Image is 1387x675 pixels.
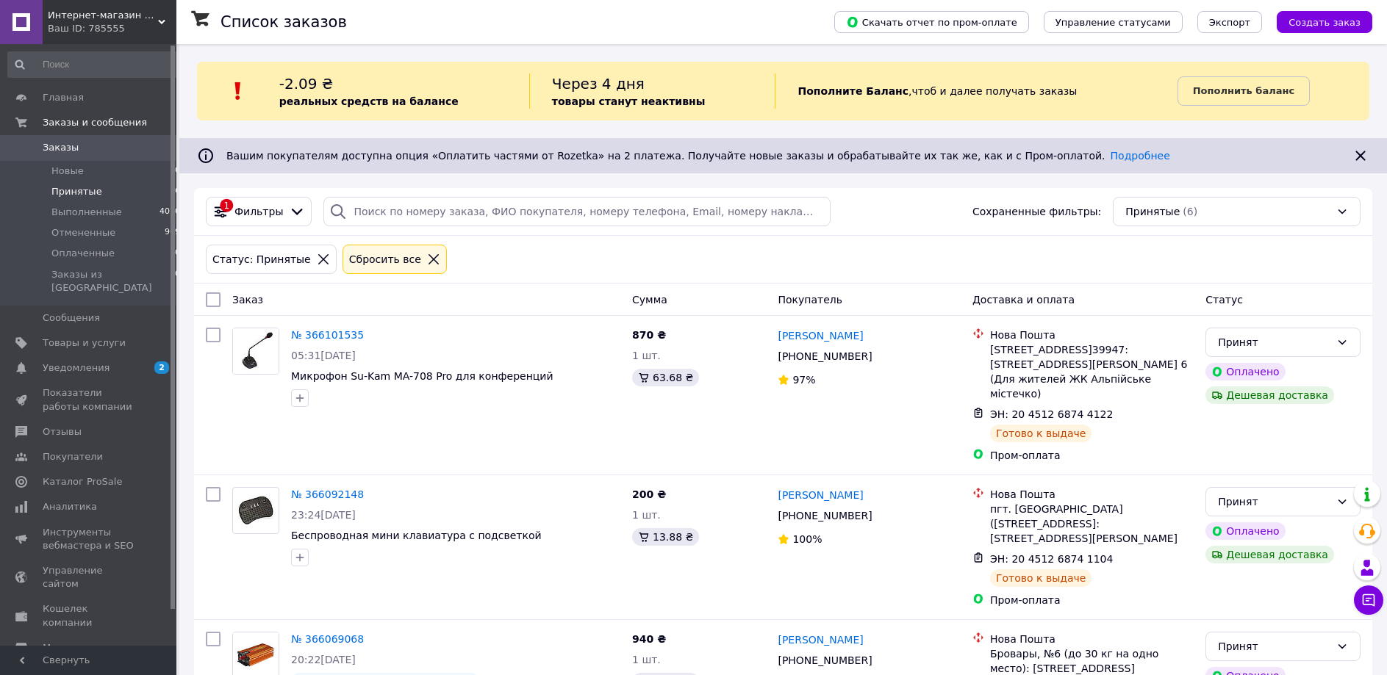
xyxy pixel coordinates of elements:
span: 0 [175,165,180,178]
span: Заказы [43,141,79,154]
a: № 366092148 [291,488,364,500]
div: Нова Пошта [990,632,1194,646]
div: Дешевая доставка [1205,546,1334,563]
div: [PHONE_NUMBER] [775,346,875,367]
span: Оплаченные [51,247,115,260]
img: Фото товару [233,328,279,374]
span: Отмененные [51,226,115,239]
a: Микрофон Su-Kam MA-708 Pro для конференций [291,370,553,382]
span: 20:22[DATE] [291,654,356,665]
div: [PHONE_NUMBER] [775,505,875,526]
h1: Список заказов [221,13,347,31]
span: Интернет-магазин электроники iDevice. [48,9,158,22]
a: Беспроводная мини клавиатура с подсветкой [291,530,542,541]
span: Уведомления [43,361,110,375]
span: Экспорт [1209,17,1250,28]
a: [PERSON_NAME] [778,328,863,343]
span: Новые [51,165,84,178]
span: Товары и услуги [43,336,126,350]
b: Пополнить баланс [1193,85,1294,96]
span: -2.09 ₴ [279,75,334,93]
a: Фото товару [232,487,279,534]
div: [PHONE_NUMBER] [775,650,875,671]
button: Чат с покупателем [1354,585,1383,615]
span: Кошелек компании [43,602,136,629]
div: Дешевая доставка [1205,386,1334,404]
a: Создать заказ [1262,15,1372,27]
button: Скачать отчет по пром-оплате [834,11,1029,33]
span: Заказы и сообщения [43,116,147,129]
a: [PERSON_NAME] [778,488,863,502]
span: Покупатели [43,450,103,463]
span: Инструменты вебмастера и SEO [43,526,136,552]
img: :exclamation: [227,80,249,102]
div: [STREET_ADDRESS]39947: [STREET_ADDRESS][PERSON_NAME] 6 (Для жителей ЖК Альпійське містечко) [990,342,1194,401]
span: Вашим покупателям доступна опция «Оплатить частями от Rozetka» на 2 платежа. Получайте новые зака... [226,150,1170,162]
span: Сумма [632,294,667,306]
span: 870 ₴ [632,329,666,341]
span: 0 [175,268,180,295]
div: Сбросить все [346,251,424,267]
span: 23:24[DATE] [291,509,356,521]
span: 200 ₴ [632,488,666,500]
b: Пополните Баланс [798,85,908,97]
span: 100% [792,533,822,545]
span: ЭН: 20 4512 6874 4122 [990,408,1114,420]
span: 1 шт. [632,509,661,521]
a: Фото товару [232,328,279,375]
div: Принят [1218,494,1330,510]
span: Заказ [232,294,263,306]
div: 63.68 ₴ [632,369,699,386]
div: Статус: Принятые [209,251,314,267]
span: Выполненные [51,206,122,219]
span: Доставка и оплата [972,294,1075,306]
span: 05:31[DATE] [291,350,356,361]
span: 0 [175,247,180,260]
span: Принятые [1125,204,1180,219]
span: Сохраненные фильтры: [972,204,1101,219]
span: Через 4 дня [552,75,645,93]
span: Аналитика [43,500,97,513]
span: 940 ₴ [632,633,666,645]
button: Экспорт [1197,11,1262,33]
div: Принят [1218,638,1330,654]
b: товары станут неактивны [552,95,705,107]
a: [PERSON_NAME] [778,632,863,647]
span: Фильтры [234,204,283,219]
span: Сообщения [43,311,100,325]
div: Пром-оплата [990,593,1194,607]
div: Принят [1218,334,1330,350]
span: (6) [1183,206,1197,217]
span: 6 [175,185,180,198]
div: Ваш ID: 785555 [48,22,176,35]
div: 13.88 ₴ [632,528,699,546]
b: реальных средств на балансе [279,95,459,107]
button: Управление статусами [1044,11,1183,33]
div: Нова Пошта [990,328,1194,342]
button: Создать заказ [1277,11,1372,33]
span: Создать заказ [1289,17,1361,28]
div: Готово к выдаче [990,425,1092,442]
span: Управление сайтом [43,564,136,591]
div: Оплачено [1205,363,1285,380]
span: Каталог ProSale [43,475,122,488]
span: 4070 [160,206,180,219]
input: Поиск по номеру заказа, ФИО покупателя, номеру телефона, Email, номеру накладной [323,197,830,226]
span: Статус [1205,294,1243,306]
span: 1 шт. [632,654,661,665]
span: Управление статусами [1056,17,1171,28]
span: Показатели работы компании [43,386,136,413]
div: Нова Пошта [990,487,1194,502]
a: Подробнее [1111,150,1170,162]
input: Поиск [7,51,182,78]
span: Принятые [51,185,102,198]
div: Оплачено [1205,522,1285,540]
span: Маркет [43,641,80,654]
span: Отзывы [43,425,82,438]
span: 1 шт. [632,350,661,361]
span: 969 [165,226,180,239]
span: Покупатель [778,294,842,306]
div: пгт. [GEOGRAPHIC_DATA] ([STREET_ADDRESS]: [STREET_ADDRESS][PERSON_NAME] [990,502,1194,546]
